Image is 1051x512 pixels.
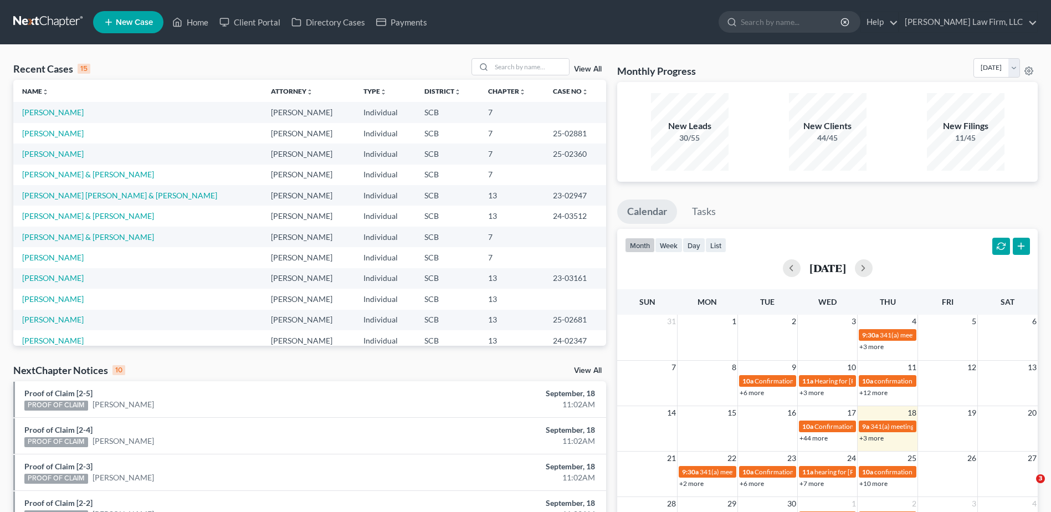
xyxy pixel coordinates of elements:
[479,330,544,351] td: 13
[416,247,479,268] td: SCB
[544,144,606,164] td: 25-02360
[683,238,705,253] button: day
[786,497,797,510] span: 30
[416,310,479,330] td: SCB
[479,310,544,330] td: 13
[380,89,387,95] i: unfold_more
[479,247,544,268] td: 7
[859,342,884,351] a: +3 more
[112,365,125,375] div: 10
[416,330,479,351] td: SCB
[1027,452,1038,465] span: 27
[862,468,873,476] span: 10a
[666,315,677,328] span: 31
[416,185,479,206] td: SCB
[371,12,433,32] a: Payments
[700,468,807,476] span: 341(a) meeting for [PERSON_NAME]
[846,361,857,374] span: 10
[116,18,153,27] span: New Case
[286,12,371,32] a: Directory Cases
[859,388,888,397] a: +12 more
[755,377,880,385] span: Confirmation hearing for [PERSON_NAME]
[13,62,90,75] div: Recent Cases
[791,361,797,374] span: 9
[799,479,824,488] a: +7 more
[22,232,154,242] a: [PERSON_NAME] & [PERSON_NAME]
[698,297,717,306] span: Mon
[679,479,704,488] a: +2 more
[582,89,588,95] i: unfold_more
[355,102,416,122] td: Individual
[93,436,154,447] a: [PERSON_NAME]
[22,315,84,324] a: [PERSON_NAME]
[966,452,977,465] span: 26
[666,452,677,465] span: 21
[655,238,683,253] button: week
[412,424,595,436] div: September, 18
[479,144,544,164] td: 7
[818,297,837,306] span: Wed
[416,144,479,164] td: SCB
[760,297,775,306] span: Tue
[479,206,544,226] td: 13
[416,206,479,226] td: SCB
[726,497,737,510] span: 29
[544,206,606,226] td: 24-03512
[214,12,286,32] a: Client Portal
[262,165,355,185] td: [PERSON_NAME]
[24,474,88,484] div: PROOF OF CLAIM
[93,472,154,483] a: [PERSON_NAME]
[553,87,588,95] a: Case Nounfold_more
[742,468,753,476] span: 10a
[544,268,606,289] td: 23-03161
[574,65,602,73] a: View All
[416,102,479,122] td: SCB
[1027,406,1038,419] span: 20
[22,294,84,304] a: [PERSON_NAME]
[814,468,900,476] span: hearing for [PERSON_NAME]
[651,120,729,132] div: New Leads
[742,377,753,385] span: 10a
[479,185,544,206] td: 13
[355,268,416,289] td: Individual
[814,422,941,431] span: Confirmation Hearing for [PERSON_NAME]
[416,227,479,247] td: SCB
[1031,497,1038,510] span: 4
[755,468,881,476] span: Confirmation Hearing for [PERSON_NAME]
[966,361,977,374] span: 12
[355,330,416,351] td: Individual
[862,331,879,339] span: 9:30a
[682,468,699,476] span: 9:30a
[740,479,764,488] a: +6 more
[22,107,84,117] a: [PERSON_NAME]
[24,401,88,411] div: PROOF OF CLAIM
[454,89,461,95] i: unfold_more
[416,165,479,185] td: SCB
[966,406,977,419] span: 19
[22,170,154,179] a: [PERSON_NAME] & [PERSON_NAME]
[741,12,842,32] input: Search by name...
[927,132,1004,144] div: 11/45
[906,406,917,419] span: 18
[874,468,999,476] span: confirmation hearing for [PERSON_NAME]
[479,102,544,122] td: 7
[519,89,526,95] i: unfold_more
[355,227,416,247] td: Individual
[874,377,999,385] span: confirmation hearing for [PERSON_NAME]
[731,361,737,374] span: 8
[846,452,857,465] span: 24
[911,497,917,510] span: 2
[479,165,544,185] td: 7
[416,289,479,309] td: SCB
[639,297,655,306] span: Sun
[479,123,544,144] td: 7
[24,462,93,471] a: Proof of Claim [2-3]
[262,268,355,289] td: [PERSON_NAME]
[617,64,696,78] h3: Monthly Progress
[24,437,88,447] div: PROOF OF CLAIM
[802,468,813,476] span: 11a
[802,422,813,431] span: 10a
[911,315,917,328] span: 4
[799,388,824,397] a: +3 more
[262,310,355,330] td: [PERSON_NAME]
